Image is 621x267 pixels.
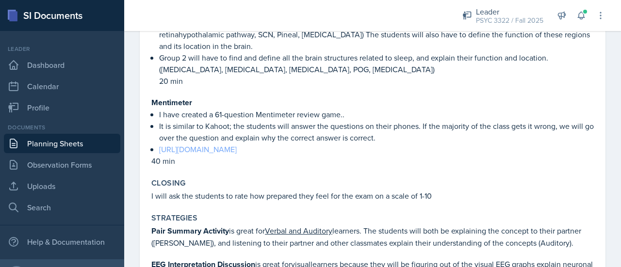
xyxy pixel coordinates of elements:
[476,16,543,26] div: PSYC 3322 / Fall 2025
[151,178,186,188] label: Closing
[4,123,120,132] div: Documents
[159,109,594,120] p: I have created a 61-question Mentimeter review game..
[4,98,120,117] a: Profile
[4,176,120,196] a: Uploads
[4,232,120,251] div: Help & Documentation
[151,97,192,108] strong: Mentimeter
[265,225,332,236] u: Verbal and Auditory
[4,77,120,96] a: Calendar
[4,45,120,53] div: Leader
[4,198,120,217] a: Search
[4,55,120,75] a: Dashboard
[151,225,229,236] strong: Pair Summary Activity
[151,155,594,167] p: 40 min
[159,144,237,155] a: [URL][DOMAIN_NAME]
[151,213,197,223] label: Strategies
[159,52,594,75] p: Group 2 will have to find and define all the brain structures related to sleep, and explain their...
[151,225,594,249] p: is great for learners. The students will both be explaining the concept to their partner ([PERSON...
[4,155,120,174] a: Observation Forms
[159,120,594,143] p: It is similar to Kahoot; the students will answer the questions on their phones. If the majority ...
[4,134,120,153] a: Planning Sheets
[151,190,594,202] p: I will ask the students to rate how prepared they feel for the exam on a scale of 1-10
[159,75,594,87] p: 20 min
[476,6,543,17] div: Leader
